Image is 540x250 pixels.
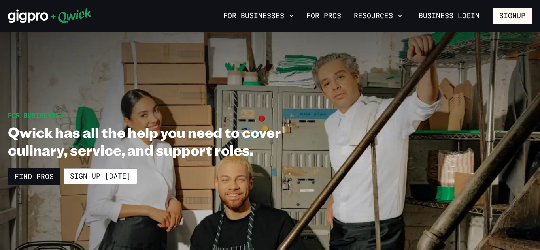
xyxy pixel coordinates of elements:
[412,8,486,24] a: Business Login
[493,8,532,24] button: Signup
[8,111,63,119] span: For Businesses
[8,123,323,159] h1: Qwick has all the help you need to cover culinary, service, and support roles.
[64,168,137,184] a: Sign up [DATE]
[351,9,406,23] button: Resources
[8,168,60,185] a: Find Pros
[303,9,344,23] a: For Pros
[220,9,297,23] button: For Businesses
